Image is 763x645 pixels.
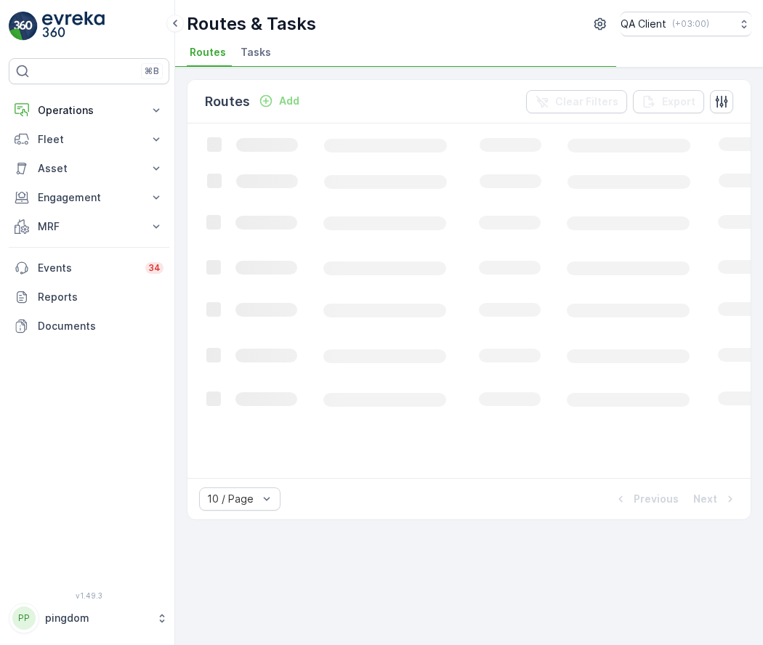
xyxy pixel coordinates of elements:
[9,12,38,41] img: logo
[633,90,704,113] button: Export
[187,12,316,36] p: Routes & Tasks
[9,96,169,125] button: Operations
[693,492,717,506] p: Next
[241,45,271,60] span: Tasks
[634,492,679,506] p: Previous
[9,591,169,600] span: v 1.49.3
[12,607,36,630] div: PP
[148,262,161,274] p: 34
[279,94,299,108] p: Add
[621,17,666,31] p: QA Client
[692,490,739,508] button: Next
[9,212,169,241] button: MRF
[205,92,250,112] p: Routes
[9,125,169,154] button: Fleet
[190,45,226,60] span: Routes
[621,12,751,36] button: QA Client(+03:00)
[45,611,149,625] p: pingdom
[9,312,169,341] a: Documents
[612,490,680,508] button: Previous
[555,94,618,109] p: Clear Filters
[42,12,105,41] img: logo_light-DOdMpM7g.png
[38,219,140,234] p: MRF
[38,261,137,275] p: Events
[526,90,627,113] button: Clear Filters
[38,190,140,205] p: Engagement
[9,253,169,283] a: Events34
[662,94,695,109] p: Export
[145,65,159,77] p: ⌘B
[9,283,169,312] a: Reports
[38,319,163,333] p: Documents
[38,132,140,147] p: Fleet
[38,161,140,176] p: Asset
[9,154,169,183] button: Asset
[253,92,305,110] button: Add
[38,290,163,304] p: Reports
[38,103,140,118] p: Operations
[9,183,169,212] button: Engagement
[9,603,169,633] button: PPpingdom
[672,18,709,30] p: ( +03:00 )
